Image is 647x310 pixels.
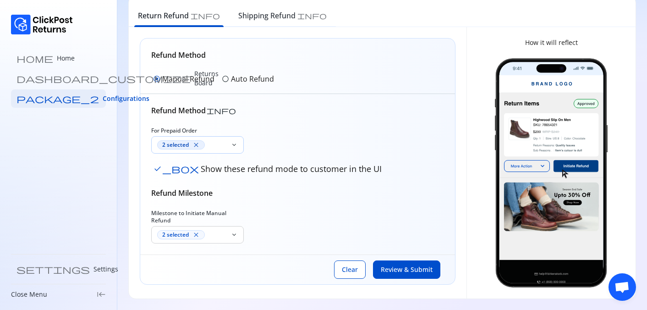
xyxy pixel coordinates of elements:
[57,54,75,63] p: Home
[103,94,149,103] span: Configurations
[238,10,296,21] h6: Shipping Refund
[97,290,106,299] span: keyboard_tab_rtl
[192,231,200,238] span: close
[16,74,191,83] span: dashboard_customize
[16,265,90,274] span: settings
[162,141,189,149] span: 2 selected
[342,265,358,274] span: Clear
[151,127,197,134] span: For Prepaid Order
[230,231,238,238] span: keyboard_arrow_down
[230,141,238,149] span: keyboard_arrow_down
[93,265,118,274] p: Settings
[381,265,433,274] span: Review & Submit
[16,94,99,103] span: package_2
[151,105,206,116] h6: Refund Method
[478,58,625,288] img: return-image
[138,10,189,21] h6: Return Refund
[11,290,47,299] p: Close Menu
[231,73,274,84] p: Auto Refund
[153,164,199,173] span: check_box
[525,38,578,47] p: How it will reflect
[192,141,200,149] span: close
[151,161,384,177] button: Show these refund mode to customer in the UI
[222,75,229,83] span: radio_button_unchecked
[151,188,444,199] h6: Refund Milestone
[297,12,327,19] span: info
[334,260,366,279] button: Clear
[199,163,382,175] p: Show these refund mode to customer in the UI
[11,49,106,67] a: home Home
[373,260,440,279] button: Review & Submit
[207,107,236,114] span: info
[194,69,219,88] p: Returns Board
[11,290,106,299] div: Close Menukeyboard_tab_rtl
[16,54,53,63] span: home
[151,50,276,61] h6: Refund Method
[162,231,189,238] span: 2 selected
[11,69,106,88] a: dashboard_customize Returns Board
[191,12,220,19] span: info
[11,89,106,108] a: package_2 Configurations
[609,273,636,301] div: Open chat
[151,210,244,224] span: Milestone to Initiate Manual Refund
[11,15,73,34] img: Logo
[11,260,106,278] a: settings Settings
